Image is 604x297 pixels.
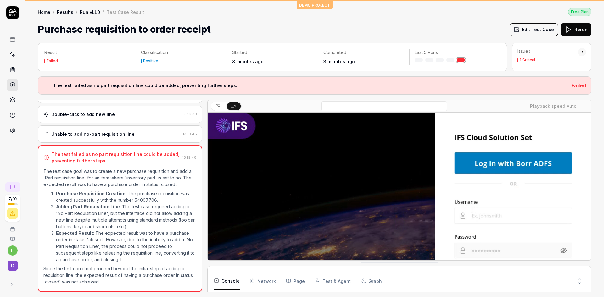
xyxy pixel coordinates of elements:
[361,272,382,290] button: Graph
[3,256,22,272] button: D
[214,272,240,290] button: Console
[561,23,591,36] button: Rerun
[568,8,591,16] button: Free Plan
[510,23,558,36] button: Edit Test Case
[3,232,22,242] a: Documentation
[520,58,535,62] div: 1 Critical
[415,49,495,56] p: Last 5 Runs
[517,48,578,54] div: Issues
[53,82,566,89] h3: The test failed as no part requisition line could be added, preventing further steps.
[51,131,135,137] div: Unable to add no-part requisition line
[56,191,126,196] strong: Purchase Requisition Creation
[286,272,305,290] button: Page
[8,261,18,271] span: D
[38,22,211,36] h1: Purchase requisition to order receipt
[5,182,20,192] a: New conversation
[43,265,197,285] p: Since the test could not proceed beyond the initial step of adding a requisition line, the expect...
[53,9,54,15] div: /
[43,82,566,89] button: The test failed as no part requisition line could be added, preventing further steps.
[52,151,180,164] div: The test failed as no part requisition line could be added, preventing further steps.
[56,204,120,209] strong: Adding Part Requisition Line
[315,272,351,290] button: Test & Agent
[141,49,222,56] p: Classification
[8,197,17,201] span: 7 / 10
[8,245,18,256] button: l
[571,82,586,89] span: Failed
[57,9,73,15] a: Results
[43,168,197,188] p: The test case goal was to create a new purchase requisition and add a 'Part requisition line' for...
[323,49,404,56] p: Completed
[38,9,50,15] a: Home
[44,49,131,56] p: Result
[76,9,77,15] div: /
[103,9,104,15] div: /
[323,59,355,64] time: 3 minutes ago
[232,49,313,56] p: Started
[47,59,58,63] div: Failed
[107,9,144,15] div: Test Case Result
[183,132,197,136] time: 13:19:48
[80,9,100,15] a: Run vLL0
[56,230,93,236] strong: Expected Result
[250,272,276,290] button: Network
[183,112,197,116] time: 13:19:39
[232,59,264,64] time: 8 minutes ago
[530,103,577,109] div: Playback speed:
[56,230,197,263] li: : The expected result was to have a purchase order in status 'closed'. However, due to the inabil...
[182,155,197,160] time: 13:19:48
[56,203,197,230] li: : The test case required adding a 'No Part Requisition Line', but the interface did not allow add...
[51,111,115,118] div: Double-click to add new line
[3,222,22,232] a: Book a call with us
[143,59,158,63] div: Positive
[56,190,197,203] li: : The purchase requisition was created successfully with the number 54007706.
